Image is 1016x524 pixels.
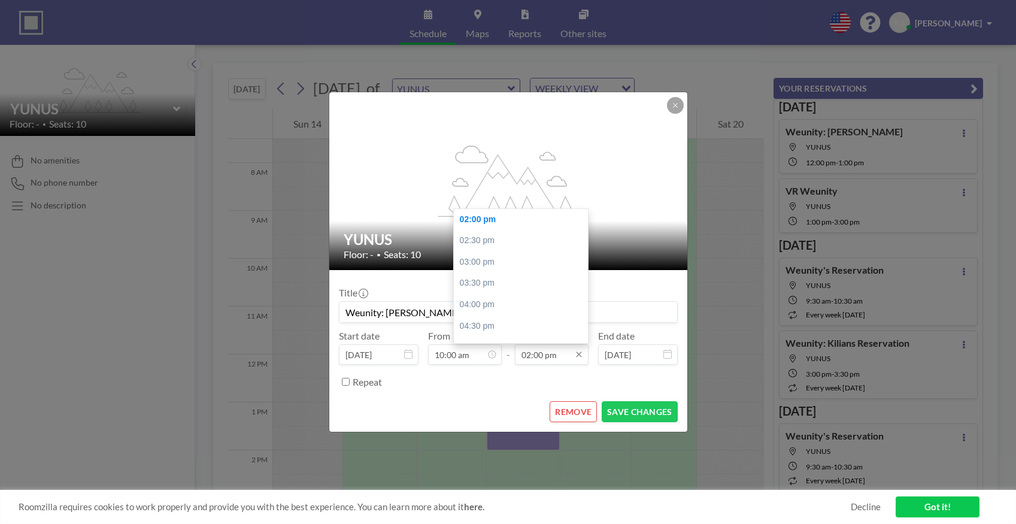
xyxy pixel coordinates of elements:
[344,231,674,249] h2: YUNUS
[454,316,588,337] div: 04:30 pm
[454,272,588,294] div: 03:30 pm
[19,501,851,513] span: Roomzilla requires cookies to work properly and provide you with the best experience. You can lea...
[454,230,588,252] div: 02:30 pm
[598,330,635,342] label: End date
[507,334,510,361] span: -
[464,501,484,512] a: here.
[550,401,597,422] button: REMOVE
[602,401,677,422] button: SAVE CHANGES
[339,302,677,322] input: (No title)
[339,330,380,342] label: Start date
[428,330,450,342] label: From
[851,501,881,513] a: Decline
[339,287,367,299] label: Title
[454,209,588,231] div: 02:00 pm
[454,337,588,358] div: 05:00 pm
[454,294,588,316] div: 04:00 pm
[384,249,421,261] span: Seats: 10
[896,496,979,517] a: Got it!
[377,250,381,259] span: •
[344,249,374,261] span: Floor: -
[353,376,382,388] label: Repeat
[454,252,588,273] div: 03:00 pm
